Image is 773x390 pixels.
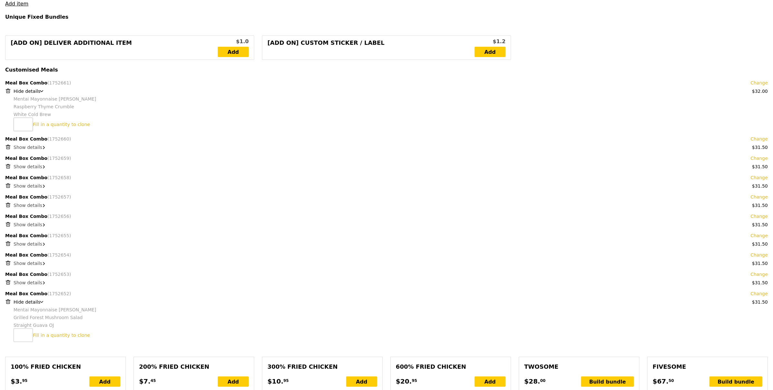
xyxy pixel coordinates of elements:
span: (1752653) [47,272,71,277]
div: $32.00 [752,88,768,94]
div: Meal Box Combo [5,194,768,200]
span: Show details [14,222,42,227]
span: 95 [412,378,417,383]
a: Change [750,232,768,239]
a: Change [750,252,768,258]
div: $31.50 [752,260,768,267]
span: $28. [524,376,540,386]
a: Change [750,155,768,161]
div: Mentai Mayonnaise [PERSON_NAME] [14,307,768,313]
span: (1752657) [47,194,71,200]
span: (1752656) [47,214,71,219]
div: $31.50 [752,279,768,286]
a: Change [750,290,768,297]
span: (1752652) [47,291,71,296]
a: Fill in a quantity to clone [33,122,90,127]
div: $31.50 [752,163,768,170]
div: $31.50 [752,241,768,247]
span: Show details [14,261,42,266]
div: Raspberry Thyme Crumble [14,103,768,110]
span: $20. [396,376,412,386]
div: $31.50 [752,221,768,228]
div: Add [89,376,120,387]
span: Show details [14,241,42,247]
span: Show details [14,145,42,150]
div: 300% Fried Chicken [267,362,377,371]
div: Add [218,376,249,387]
div: $1.0 [218,38,249,45]
div: Build bundle [581,376,634,387]
div: Grilled Forest Mushroom Salad [14,314,768,321]
div: 100% Fried Chicken [11,362,120,371]
span: $67. [653,376,668,386]
h4: Customised Meals [5,67,768,73]
a: Change [750,80,768,86]
div: 600% Fried Chicken [396,362,506,371]
div: Straight Guava OJ [14,322,768,328]
div: Meal Box Combo [5,155,768,161]
span: $3. [11,376,22,386]
div: Add [475,376,506,387]
span: 00 [540,378,546,383]
div: Twosome [524,362,634,371]
span: Show details [14,183,42,189]
span: (1752660) [47,136,71,141]
div: Mentai Mayonnaise [PERSON_NAME] [14,96,768,102]
span: 45 [150,378,156,383]
div: [Add on] Deliver Additional Item [11,38,218,57]
a: Change [750,213,768,219]
span: $7. [139,376,150,386]
span: (1752655) [47,233,71,238]
span: (1752658) [47,175,71,180]
span: 95 [22,378,27,383]
span: Show details [14,203,42,208]
a: Change [750,271,768,278]
span: Hide details [14,299,40,305]
span: Hide details [14,89,40,94]
a: Add [475,47,506,57]
div: $31.50 [752,144,768,151]
div: $31.50 [752,183,768,189]
div: Add [346,376,377,387]
div: $31.50 [752,299,768,305]
span: $10. [267,376,283,386]
a: Change [750,136,768,142]
div: [Add on] Custom Sticker / Label [267,38,475,57]
div: $1.2 [475,38,506,45]
span: (1752654) [47,252,71,258]
span: Show details [14,164,42,169]
h4: Unique Fixed Bundles [5,14,768,20]
div: White Cold Brew [14,111,768,118]
div: $31.50 [752,202,768,209]
span: 95 [283,378,289,383]
span: (1752659) [47,156,71,161]
div: Meal Box Combo [5,232,768,239]
div: Meal Box Combo [5,136,768,142]
div: Build bundle [709,376,762,387]
div: Meal Box Combo [5,80,768,86]
div: Fivesome [653,362,762,371]
div: Meal Box Combo [5,213,768,219]
span: 50 [668,378,674,383]
div: Meal Box Combo [5,290,768,297]
div: Meal Box Combo [5,174,768,181]
span: (1752661) [47,80,71,85]
a: Change [750,174,768,181]
a: Fill in a quantity to clone [33,333,90,338]
a: Add item [5,1,28,7]
div: Meal Box Combo [5,252,768,258]
span: Show details [14,280,42,285]
a: Change [750,194,768,200]
div: Meal Box Combo [5,271,768,278]
a: Add [218,47,249,57]
div: 200% Fried Chicken [139,362,249,371]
